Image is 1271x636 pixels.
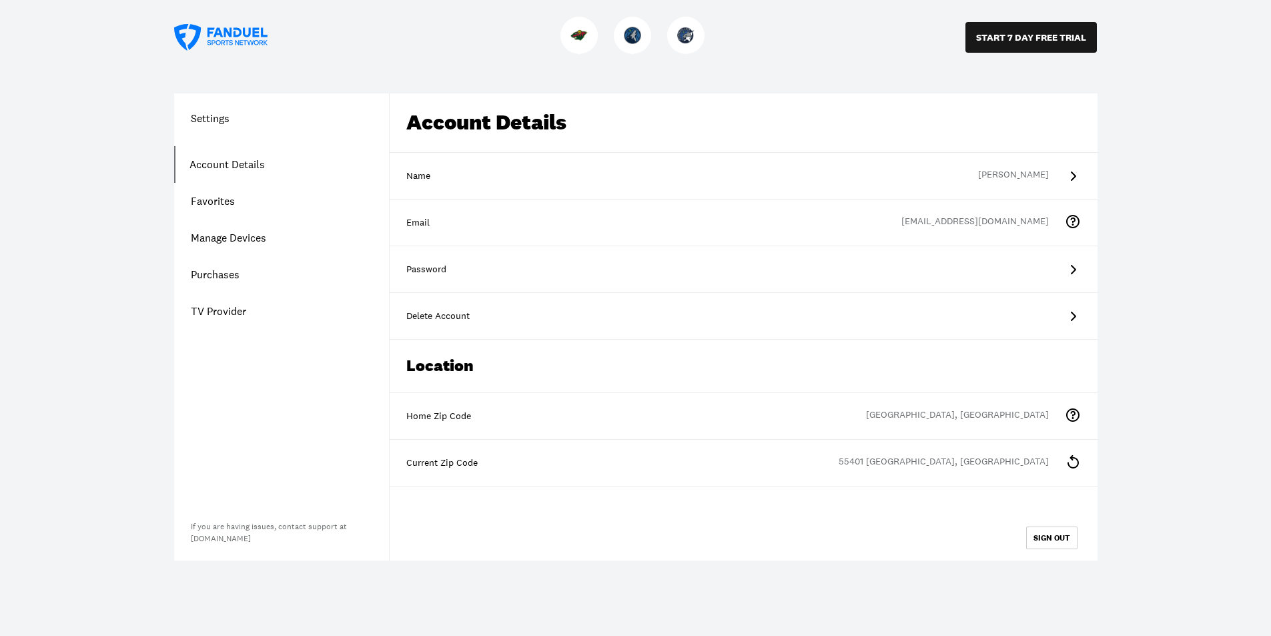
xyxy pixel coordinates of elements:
a: Account Details [174,146,389,183]
h1: Settings [174,110,389,126]
a: WildWild [560,43,603,57]
div: Home Zip Code [406,410,1081,423]
a: FanDuel Sports Network [174,24,268,51]
a: TimberwolvesTimberwolves [614,43,657,57]
div: Current Zip Code [406,456,1081,470]
img: Wild [570,27,588,44]
img: Lynx [677,27,695,44]
div: Email [406,216,1081,230]
a: Manage Devices [174,220,389,256]
div: [EMAIL_ADDRESS][DOMAIN_NAME] [901,215,1065,231]
div: Delete Account [406,310,1081,323]
img: Timberwolves [624,27,641,44]
div: Location [390,340,1098,393]
div: Name [406,170,1081,183]
a: LynxLynx [667,43,710,57]
div: [PERSON_NAME] [978,168,1065,184]
div: 55401 [GEOGRAPHIC_DATA], [GEOGRAPHIC_DATA] [839,455,1065,471]
button: START 7 DAY FREE TRIAL [965,22,1097,53]
a: Purchases [174,256,389,293]
a: Favorites [174,183,389,220]
button: SIGN OUT [1026,527,1078,549]
div: [GEOGRAPHIC_DATA], [GEOGRAPHIC_DATA] [866,408,1065,424]
a: TV Provider [174,293,389,330]
div: Password [406,263,1081,276]
div: Account Details [390,93,1098,153]
a: If you are having issues, contact support at[DOMAIN_NAME] [191,521,347,544]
